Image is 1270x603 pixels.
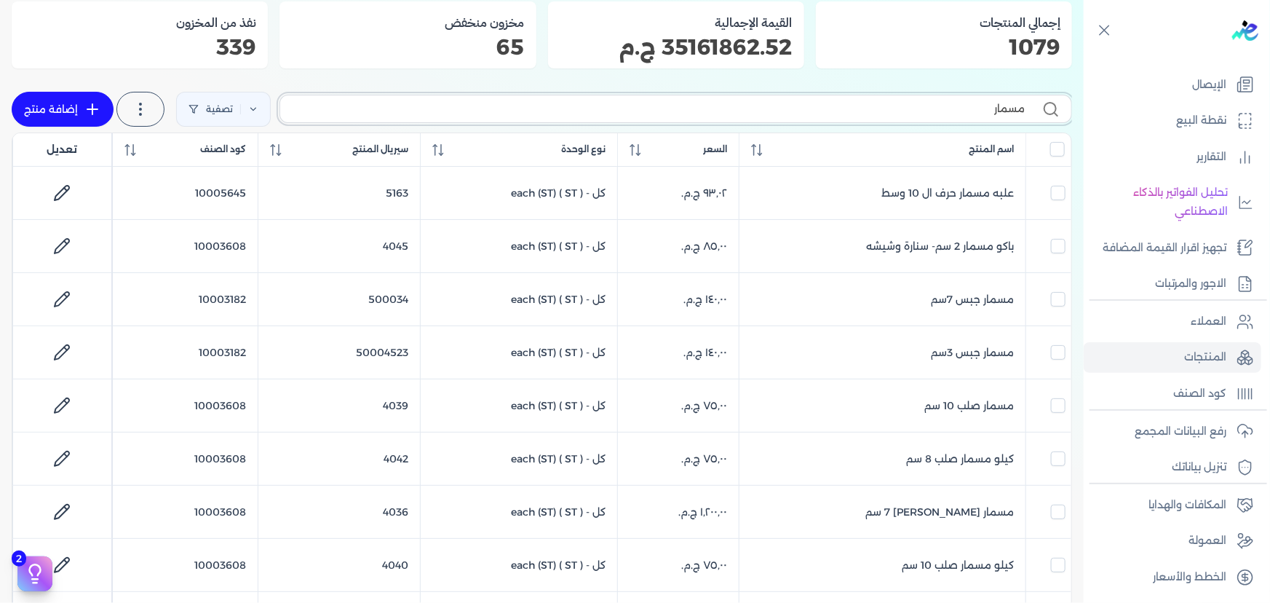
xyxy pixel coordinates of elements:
td: كيلو مسمار صلب 8 سم [739,433,1026,486]
td: 10003182 [112,326,258,379]
td: كل - each (ST) ( ST ) [420,220,617,273]
td: ‏٩٣٫٠٢ ج.م.‏ [618,167,739,220]
a: تجهيز اقرار القيمة المضافة [1084,233,1261,264]
td: مسمار جبس 7سم [739,273,1026,326]
p: تنزيل بياناتك [1172,458,1226,477]
td: كل - each (ST) ( ST ) [420,167,617,220]
p: العملاء [1191,312,1226,331]
a: المكافات والهدايا [1084,490,1261,521]
a: تنزيل بياناتك [1084,452,1261,483]
td: باكو مسمار 2 سم- سنارة وشيشه [739,220,1026,273]
td: مسمار [PERSON_NAME] 7 سم [739,486,1026,539]
p: التقارير [1196,148,1226,167]
td: 4042 [258,433,420,486]
td: ‏٧٥٫٠٠ ج.م.‏ [618,433,739,486]
p: كود الصنف [1173,385,1226,403]
td: 4040 [258,539,420,592]
a: الاجور والمرتبات [1084,269,1261,299]
td: ‏٧٥٫٠٠ ج.م.‏ [618,379,739,433]
td: 10005645 [112,167,258,220]
p: 1079 [828,38,1060,57]
a: العمولة [1084,526,1261,556]
td: مسمار صلب 10 سم [739,379,1026,433]
td: 10003608 [112,539,258,592]
td: ‏٧٥٫٠٠ ج.م.‏ [618,539,739,592]
span: اسم المنتج [969,143,1014,156]
td: ‏٨٥٫٠٠ ج.م.‏ [618,220,739,273]
a: الإيصال [1084,70,1261,100]
td: 500034 [258,273,420,326]
td: كل - each (ST) ( ST ) [420,326,617,379]
td: 10003608 [112,486,258,539]
td: 10003182 [112,273,258,326]
a: التقارير [1084,142,1261,173]
td: كل - each (ST) ( ST ) [420,486,617,539]
p: نقطة البيع [1176,111,1226,130]
td: كل - each (ST) ( ST ) [420,433,617,486]
a: نقطة البيع [1084,106,1261,136]
a: تحليل الفواتير بالذكاء الاصطناعي [1084,178,1261,226]
h3: نفذ من المخزون [23,13,256,32]
p: الاجور والمرتبات [1155,275,1226,293]
button: 2 [17,556,52,591]
a: المنتجات [1084,342,1261,373]
input: بحث [292,101,1025,117]
span: السعر [703,143,727,156]
td: ‏١٤٠٫٠٠ ج.م.‏ [618,326,739,379]
a: العملاء [1084,307,1261,337]
td: كل - each (ST) ( ST ) [420,379,617,433]
p: الخطط والأسعار [1153,568,1226,587]
td: 10003608 [112,433,258,486]
td: 10003608 [112,379,258,433]
td: كيلو مسمار صلب 10 سم [739,539,1026,592]
a: إضافة منتج [12,92,114,127]
td: علبه مسمار حرف ال 10 وسط [739,167,1026,220]
p: تحليل الفواتير بالذكاء الاصطناعي [1091,184,1228,221]
td: كل - each (ST) ( ST ) [420,273,617,326]
td: 4045 [258,220,420,273]
h3: القيمة الإجمالية [560,13,793,32]
span: تعديل [47,142,77,157]
p: المكافات والهدايا [1148,496,1226,515]
td: 4036 [258,486,420,539]
a: رفع البيانات المجمع [1084,417,1261,447]
p: المنتجات [1184,348,1226,367]
span: 2 [12,551,26,567]
td: ‏١٤٠٫٠٠ ج.م.‏ [618,273,739,326]
h3: مخزون منخفض [291,13,524,32]
a: كود الصنف [1084,379,1261,409]
td: 4039 [258,379,420,433]
p: الإيصال [1192,76,1226,95]
td: 50004523 [258,326,420,379]
span: كود الصنف [200,143,246,156]
p: تجهيز اقرار القيمة المضافة [1103,239,1226,258]
a: تصفية [176,92,271,127]
p: 339 [23,38,256,57]
td: كل - each (ST) ( ST ) [420,539,617,592]
p: رفع البيانات المجمع [1135,422,1226,441]
p: 35161862.52 ج.م [560,38,793,57]
img: logo [1232,20,1258,41]
span: نوع الوحدة [561,143,606,156]
td: 5163 [258,167,420,220]
p: 65 [291,38,524,57]
td: مسمار جبس 3سم [739,326,1026,379]
td: ‏١٬٢٠٠٫٠٠ ج.م.‏ [618,486,739,539]
p: العمولة [1188,532,1226,551]
td: 10003608 [112,220,258,273]
a: الخطط والأسعار [1084,562,1261,593]
span: سيريال المنتج [352,143,408,156]
h3: إجمالي المنتجات [828,13,1060,32]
